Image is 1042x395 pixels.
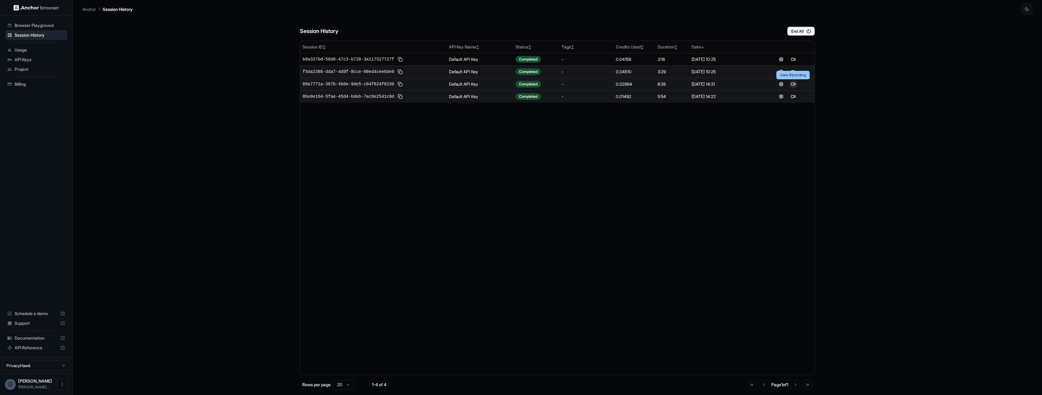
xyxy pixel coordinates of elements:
[5,55,68,64] div: API Keys
[701,45,704,49] span: ↓
[303,69,394,75] span: f5da2386-dda7-4d9f-8cce-00ed4cee6de0
[15,47,65,53] span: Usage
[516,56,541,63] div: Completed
[446,78,513,90] td: Default API Key
[516,44,557,50] div: Status
[5,45,68,55] div: Usage
[658,44,687,50] div: Duration
[692,69,758,75] div: [DATE] 10:25
[776,71,810,79] div: View Recording
[658,81,687,87] div: 6:26
[303,56,394,62] span: b0a337bd-58d8-47c3-b728-3a117527727f
[15,335,58,341] span: Documentation
[446,53,513,65] td: Default API Key
[692,56,758,62] div: [DATE] 10:25
[692,44,758,50] div: Date
[14,5,59,11] img: Anchor Logo
[449,44,511,50] div: API Key Name
[571,45,574,49] span: ↕
[658,94,687,100] div: 5:54
[300,27,338,36] h6: Session History
[5,30,68,40] div: Session History
[562,44,611,50] div: Tags
[692,81,758,87] div: [DATE] 14:31
[82,6,133,12] nav: breadcrumb
[446,65,513,78] td: Default API Key
[641,45,644,49] span: ↕
[658,69,687,75] div: 3:29
[15,22,65,28] span: Browser Playground
[15,32,65,38] span: Session History
[562,81,611,87] div: -
[18,378,52,383] span: Geraldo Salazar
[15,81,65,87] span: Billing
[616,44,653,50] div: Credits Used
[787,27,815,36] button: End All
[516,93,541,100] div: Completed
[658,56,687,62] div: 3:16
[446,90,513,103] td: Default API Key
[302,382,331,388] p: Rows per page
[616,81,653,87] div: 0.02864
[15,311,58,317] span: Schedule a demo
[562,56,611,62] div: -
[15,345,58,351] span: API Reference
[616,69,653,75] div: 0.04510
[5,318,68,328] div: Support
[103,6,133,12] p: Session History
[5,79,68,89] div: Billing
[5,343,68,353] div: API Reference
[616,56,653,62] div: 0.04156
[323,45,326,49] span: ↕
[5,333,68,343] div: Documentation
[5,21,68,30] div: Browser Playground
[303,44,444,50] div: Session ID
[18,385,49,389] span: geraldo@privacyhawk.com
[15,66,65,72] span: Project
[692,94,758,100] div: [DATE] 14:22
[5,309,68,318] div: Schedule a demo
[476,45,479,49] span: ↕
[15,320,58,326] span: Support
[303,94,394,100] span: 8be0e164-5fae-45d4-bdeb-7ac8e2541c0d
[674,45,677,49] span: ↕
[516,68,541,75] div: Completed
[516,81,541,87] div: Completed
[82,6,96,12] p: Anchor
[771,382,788,388] div: Page 1 of 1
[5,64,68,74] div: Project
[5,379,16,390] div: G
[364,382,394,388] div: 1-4 of 4
[528,45,531,49] span: ↕
[57,379,68,390] button: Open menu
[562,69,611,75] div: -
[303,81,394,87] span: 89a7771a-367b-4b0e-9de5-c04f824f8230
[616,94,653,100] div: 0.01492
[15,57,65,63] span: API Keys
[562,94,611,100] div: -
